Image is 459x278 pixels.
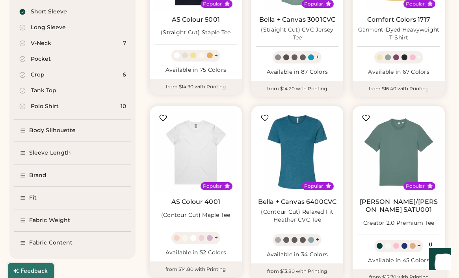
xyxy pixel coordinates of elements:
div: Available in 52 Colors [154,249,237,257]
button: Popular Style [325,1,331,7]
iframe: Front Chat [422,243,455,276]
div: 7 [123,39,126,47]
div: V-Neck [31,39,51,47]
div: Available in 87 Colors [256,68,339,76]
a: Bella + Canvas 3001CVC [259,16,335,24]
div: Popular [304,1,323,7]
div: Popular [406,183,425,189]
div: (Straight Cut) CVC Jersey Tee [256,26,339,42]
a: AS Colour 4001 [171,198,220,206]
img: AS Colour 4001 (Contour Cut) Maple Tee [154,111,237,194]
div: Crop [31,71,45,79]
div: + [214,233,218,242]
div: from $14.90 with Printing [150,79,242,95]
div: Short Sleeve [31,8,67,16]
button: Popular Style [224,183,230,189]
button: Popular Style [427,1,433,7]
div: Garment-Dyed Heavyweight T-Shirt [357,26,440,42]
div: + [214,51,218,60]
div: Popular [203,183,222,189]
img: BELLA + CANVAS 6400CVC (Contour Cut) Relaxed Fit Heather CVC Tee [256,111,339,194]
a: Comfort Colors 1717 [367,16,431,24]
a: [PERSON_NAME]/[PERSON_NAME] SATU001 [357,198,440,214]
button: Popular Style [427,183,433,189]
div: from $14.20 with Printing [251,81,344,97]
div: from $16.40 with Printing [353,81,445,97]
div: Available in 34 Colors [256,251,339,259]
div: Available in 75 Colors [154,66,237,74]
div: Available in 67 Colors [357,68,440,76]
div: from $14.80 with Printing [150,261,242,277]
div: Available in 45 Colors [357,257,440,265]
div: Fit [29,194,37,202]
div: Popular [203,1,222,7]
div: (Contour Cut) Relaxed Fit Heather CVC Tee [256,208,339,224]
a: Bella + Canvas 6400CVC [258,198,336,206]
div: Pocket [31,55,51,63]
div: Creator 2.0 Premium Tee [363,219,435,227]
button: Popular Style [325,183,331,189]
div: Long Sleeve [31,24,66,32]
img: Stanley/Stella SATU001 Creator 2.0 Premium Tee [357,111,440,194]
div: (Contour Cut) Maple Tee [161,211,230,219]
div: + [417,53,421,62]
div: + [316,235,319,244]
a: AS Colour 5001 [172,16,220,24]
div: + [417,241,421,250]
div: Sleeve Length [29,149,71,157]
button: Popular Style [224,1,230,7]
div: Popular [304,183,323,189]
div: Fabric Content [29,239,72,247]
div: Body Silhouette [29,127,76,134]
div: Brand [29,172,47,179]
div: Polo Shirt [31,103,59,110]
div: 10 [121,103,126,110]
div: + [316,53,319,62]
div: Tank Top [31,87,56,95]
div: (Straight Cut) Staple Tee [161,29,230,37]
div: Fabric Weight [29,216,70,224]
div: 6 [123,71,126,79]
div: Popular [406,1,425,7]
